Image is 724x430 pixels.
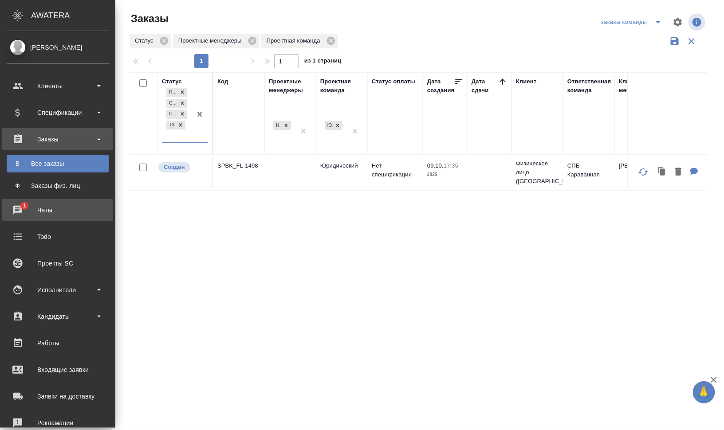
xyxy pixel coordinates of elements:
[693,381,715,403] button: 🙏
[129,12,169,26] span: Заказы
[666,33,683,50] button: Сохранить фильтры
[166,88,177,97] div: Подтвержден
[157,161,208,173] div: Выставляется автоматически при создании заказа
[516,77,536,86] div: Клиент
[135,36,157,45] p: Статус
[671,163,686,181] button: Удалить
[7,310,109,323] div: Кандидаты
[267,36,323,45] p: Проектная команда
[316,157,367,188] td: Юридический
[7,155,109,172] a: ВВсе заказы
[472,77,498,95] div: Дата сдачи
[166,121,176,130] div: ТЗ
[166,99,177,108] div: Создан
[686,163,703,181] button: Для КМ: в услуге примерное количество слов, клиент направит еще документы, надо будет пересчитать...
[427,162,444,169] p: 09.10,
[7,390,109,403] div: Заявки на доставку
[2,385,113,407] a: Заявки на доставку
[683,33,700,50] button: Сбросить фильтры
[273,121,281,130] div: Не указано
[7,133,109,146] div: Заказы
[372,77,415,86] div: Статус оплаты
[11,159,104,168] div: Все заказы
[444,162,458,169] p: 17:35
[7,363,109,376] div: Входящие заявки
[165,98,188,109] div: Подтвержден, Создан, Согласование КП, ТЗ
[217,161,260,170] p: SPBK_FL-1498
[325,121,333,130] div: Юридический
[427,170,463,179] p: 2025
[567,77,611,95] div: Ответственная команда
[178,36,245,45] p: Проектные менеджеры
[7,416,109,430] div: Рекламации
[320,77,363,95] div: Проектная команда
[17,201,31,210] span: 1
[2,332,113,354] a: Работы
[261,34,338,48] div: Проектная команда
[165,109,188,120] div: Подтвержден, Создан, Согласование КП, ТЗ
[11,181,104,190] div: Заказы физ. лиц
[427,77,454,95] div: Дата создания
[563,157,614,188] td: СПБ Караванная
[2,252,113,274] a: Проекты SC
[162,77,182,86] div: Статус
[164,163,185,172] p: Создан
[324,120,343,131] div: Юридический
[7,336,109,350] div: Работы
[7,257,109,270] div: Проекты SC
[7,79,109,93] div: Клиенты
[7,106,109,119] div: Спецификации
[130,34,171,48] div: Статус
[516,159,559,186] p: Физическое лицо ([GEOGRAPHIC_DATA])
[269,77,311,95] div: Проектные менеджеры
[7,203,109,217] div: Чаты
[689,14,707,31] span: Посмотреть информацию
[667,12,689,33] span: Настроить таблицу
[599,15,667,29] div: split button
[614,157,666,188] td: [PERSON_NAME]
[165,120,186,131] div: Подтвержден, Создан, Согласование КП, ТЗ
[367,157,423,188] td: Нет спецификации
[7,43,109,52] div: [PERSON_NAME]
[2,199,113,221] a: 1Чаты
[166,109,177,119] div: Согласование КП
[304,55,342,68] span: из 1 страниц
[217,77,228,86] div: Код
[2,226,113,248] a: Todo
[654,163,671,181] button: Клонировать
[619,77,661,95] div: Клиентские менеджеры
[633,161,654,183] button: Обновить
[696,383,712,402] span: 🙏
[165,87,188,98] div: Подтвержден, Создан, Согласование КП, ТЗ
[7,230,109,243] div: Todo
[7,177,109,195] a: ФЗаказы физ. лиц
[31,7,115,24] div: AWATERA
[2,359,113,381] a: Входящие заявки
[272,120,292,131] div: Не указано
[7,283,109,297] div: Исполнители
[173,34,260,48] div: Проектные менеджеры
